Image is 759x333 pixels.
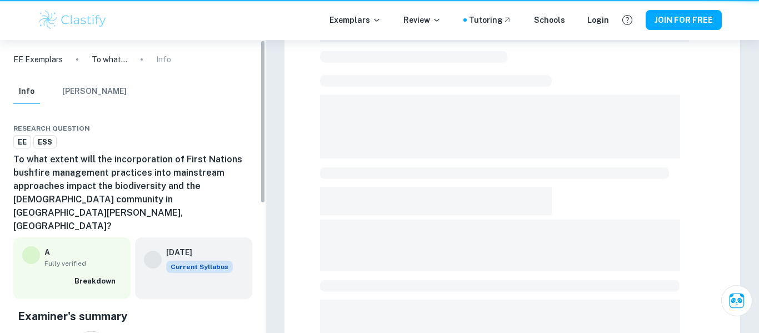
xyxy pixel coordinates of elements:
[210,122,219,135] div: Share
[329,14,381,26] p: Exemplars
[721,285,752,316] button: Ask Clai
[403,14,441,26] p: Review
[13,79,40,104] button: Info
[618,11,637,29] button: Help and Feedback
[232,122,241,135] div: Bookmark
[166,261,233,273] div: This exemplar is based on the current syllabus. Feel free to refer to it for inspiration/ideas wh...
[44,259,122,269] span: Fully verified
[166,261,233,273] span: Current Syllabus
[13,135,31,149] a: EE
[13,53,63,66] a: EE Exemplars
[34,137,56,148] span: ESS
[156,53,171,66] p: Info
[44,246,50,259] p: A
[534,14,565,26] a: Schools
[72,273,122,290] button: Breakdown
[33,135,57,149] a: ESS
[13,153,252,233] h6: To what extent will the incorporation of First Nations bushfire management practices into mainstr...
[166,246,224,259] h6: [DATE]
[469,14,512,26] a: Tutoring
[92,53,127,66] p: To what extent will the incorporation of First Nations bushfire management practices into mainstr...
[37,9,108,31] img: Clastify logo
[14,137,31,148] span: EE
[587,14,609,26] a: Login
[62,79,127,104] button: [PERSON_NAME]
[221,122,230,135] div: Download
[243,122,252,135] div: Report issue
[646,10,722,30] button: JOIN FOR FREE
[18,308,248,325] h5: Examiner's summary
[13,123,90,133] span: Research question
